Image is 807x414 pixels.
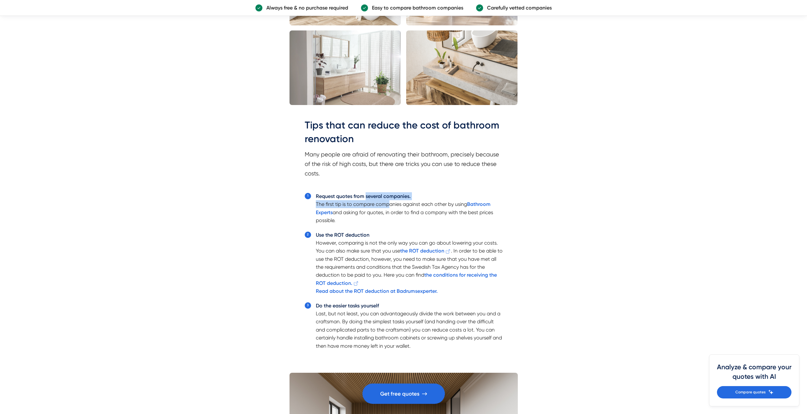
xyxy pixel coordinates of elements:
font: Analyze & compare your [717,363,791,371]
a: the ROT deduction [400,248,451,254]
font: quotes with AI [732,372,776,380]
font: Easy to compare bathroom companies [372,5,463,11]
font: Many people are afraid of renovating their bathroom, precisely because of the risk of high costs,... [305,151,499,176]
font: Request quotes from several companies. [316,193,411,199]
img: Bathroom with stylish sink [406,30,518,105]
a: Read about the ROT deduction at Badrumsexperter. [316,288,438,294]
font: the ROT deduction [400,248,444,254]
font: and asking for quotes, in order to find a company with the best prices possible. [316,209,493,223]
font: The first tip is to compare companies against each other by using [316,201,467,207]
font: However, comparing is not the only way you can go about lowering your costs. You can also make su... [316,240,498,254]
a: Bathroom Experts [316,201,491,215]
font: Tips that can reduce the cost of bathroom renovation [305,119,499,145]
font: Always free & no purchase required [266,5,348,11]
font: Last, but not least, you can advantageously divide the work between you and a craftsman. By doing... [316,311,502,349]
a: Get free quotes [362,384,445,404]
img: Bright bathroom [290,30,401,105]
font: Do the easier tasks yourself [316,303,379,309]
a: Compare quotes [717,386,791,398]
font: Carefully vetted companies [487,5,552,11]
font: Use the ROT deduction [316,232,369,238]
a: the conditions for receiving the ROT deduction. [316,272,497,286]
font: Compare quotes [735,390,766,394]
font: Get free quotes [380,391,420,397]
